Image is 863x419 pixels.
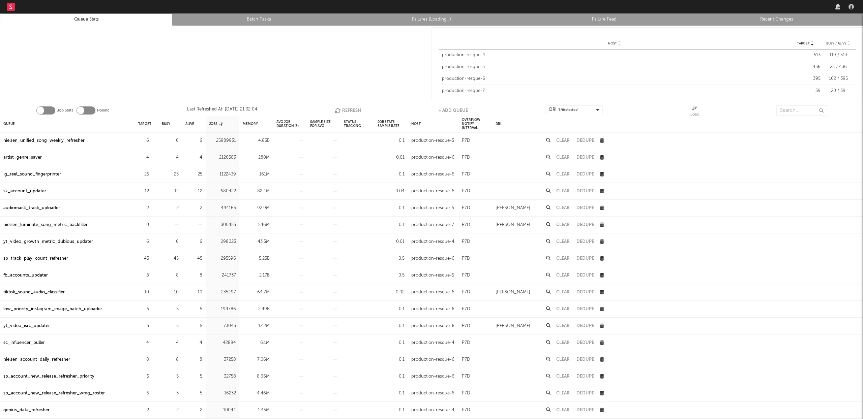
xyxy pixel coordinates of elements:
[138,356,149,364] div: 8
[138,117,151,131] div: Target
[162,305,179,313] div: 5
[824,88,853,94] div: 20 / 39
[411,221,454,229] div: production-resque-7
[824,64,853,70] div: 25 / 436
[57,106,73,115] label: Job Stats
[3,373,94,381] a: sp_account_new_release_refresher_priority
[3,322,50,330] div: yt_video_isrc_updater
[556,239,570,244] button: Clear
[138,170,149,179] div: 25
[138,271,149,280] div: 8
[243,271,270,280] div: 2.17B
[185,170,202,179] div: 25
[3,305,102,313] a: low_priority_instagram_image_batch_uploader
[176,15,341,24] a: Batch Tasks
[576,172,594,176] button: Dedupe
[411,339,454,347] div: production-resque-4
[3,288,65,296] div: tiktok_sound_audio_classifier
[209,356,236,364] div: 37258
[576,391,594,395] button: Dedupe
[556,273,570,278] button: Clear
[335,105,361,116] button: Refresh
[209,406,236,414] div: 10044
[576,189,594,193] button: Dedupe
[576,155,594,160] button: Dedupe
[576,290,594,294] button: Dedupe
[209,288,236,296] div: 235497
[187,105,257,116] div: Last Refreshed At: [DATE] 21:32:04
[776,105,827,116] input: Search...
[411,389,454,397] div: production-resque-6
[138,322,149,330] div: 5
[162,389,179,397] div: 5
[3,221,88,229] a: nielsen_luminate_song_metric_backfiller
[138,137,149,145] div: 6
[97,106,110,115] label: Polling
[411,406,454,414] div: production-resque-4
[576,307,594,311] button: Dedupe
[378,238,405,246] div: 0.01
[3,238,93,246] a: yt_video_growth_metric_dubious_updater
[411,271,454,280] div: production-resque-5
[3,356,70,364] div: nielsen_account_daily_refresher
[243,288,270,296] div: 64.7M
[243,305,270,313] div: 2.49B
[442,64,787,70] div: production-resque-5
[185,187,202,195] div: 12
[411,238,454,246] div: production-resque-4
[824,52,853,59] div: 119 / 513
[162,356,179,364] div: 8
[558,106,578,114] span: ( 8 / 8 selected)
[378,288,405,296] div: 0.02
[576,256,594,261] button: Dedupe
[209,221,236,229] div: 300455
[185,356,202,364] div: 8
[790,64,821,70] div: 436
[243,322,270,330] div: 12.2M
[442,88,787,94] div: production-resque-7
[138,255,149,263] div: 45
[243,339,270,347] div: 6.1M
[378,221,405,229] div: 0.1
[462,204,470,212] div: P7D
[138,339,149,347] div: 4
[3,204,60,212] div: audiomack_track_uploader
[797,41,810,45] span: Target
[411,117,421,131] div: Host
[3,137,85,145] a: nielsen_unified_song_weekly_refresher
[378,170,405,179] div: 0.1
[243,154,270,162] div: 280M
[162,117,170,131] div: Busy
[378,187,405,195] div: 0.04
[824,75,853,82] div: 162 / 395
[576,324,594,328] button: Dedupe
[576,206,594,210] button: Dedupe
[3,271,48,280] a: fb_accounts_updater
[378,406,405,414] div: 0.1
[496,204,530,212] div: [PERSON_NAME]
[162,288,179,296] div: 10
[276,117,303,131] div: Avg Job Duration (s)
[209,187,236,195] div: 680422
[3,406,50,414] a: genius_data_refresher
[4,15,169,24] a: Queue Stats
[378,339,405,347] div: 0.1
[556,374,570,379] button: Clear
[556,341,570,345] button: Clear
[243,204,270,212] div: 92.9M
[138,389,149,397] div: 5
[243,356,270,364] div: 7.06M
[462,238,470,246] div: P7D
[209,170,236,179] div: 1122439
[378,389,405,397] div: 0.1
[462,137,470,145] div: P7D
[462,170,470,179] div: P7D
[349,15,514,24] a: Failures (Loading...)
[162,154,179,162] div: 4
[162,255,179,263] div: 45
[3,255,68,263] a: sp_track_play_count_refresher
[3,389,105,397] a: sp_account_new_release_refresher_wmg_roster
